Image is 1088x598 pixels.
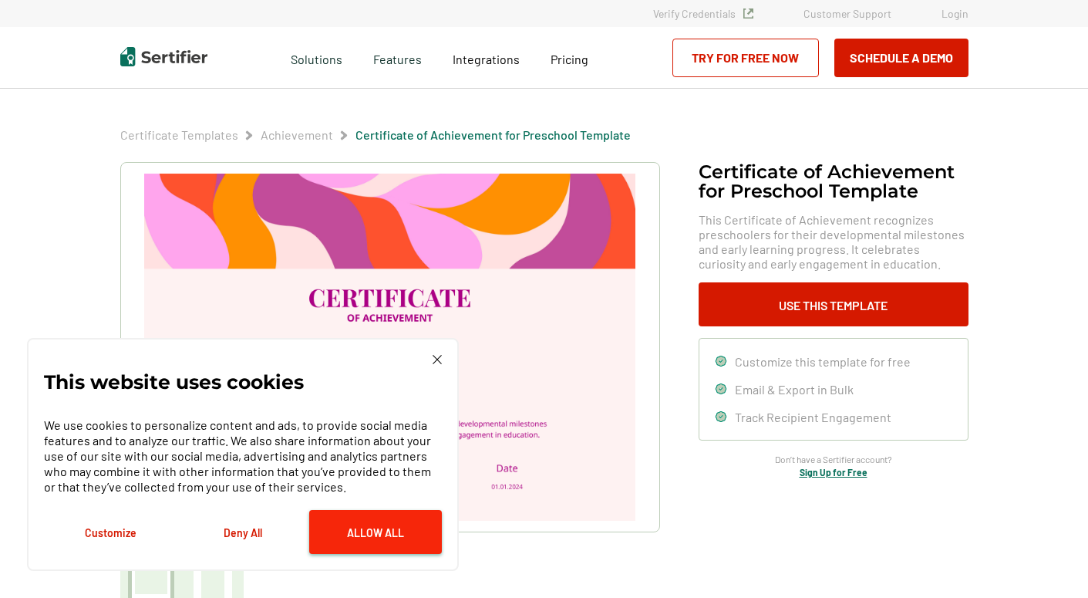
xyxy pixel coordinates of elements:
span: Track Recipient Engagement [735,410,891,424]
span: Features [373,48,422,67]
a: Sign Up for Free [800,467,867,478]
button: Allow All [309,510,442,554]
img: Verified [743,8,753,19]
span: Pricing [551,52,588,66]
a: Customer Support [803,7,891,20]
span: Don’t have a Sertifier account? [775,452,892,467]
button: Deny All [177,510,309,554]
span: Solutions [291,48,342,67]
h1: Certificate of Achievement for Preschool Template [699,162,968,201]
img: Cookie Popup Close [433,355,442,364]
span: Certificate of Achievement for Preschool Template [355,127,631,143]
img: Certificate of Achievement for Preschool Template [144,174,635,521]
div: Breadcrumb [120,127,631,143]
iframe: Chat Widget [1011,524,1088,598]
a: Verify Credentials [653,7,753,20]
button: Schedule a Demo [834,39,968,77]
a: Pricing [551,48,588,67]
span: Email & Export in Bulk [735,382,854,397]
button: Use This Template [699,282,968,326]
span: Certificate Templates [120,127,238,143]
a: Certificate of Achievement for Preschool Template [355,127,631,142]
p: We use cookies to personalize content and ads, to provide social media features and to analyze ou... [44,417,442,495]
a: Integrations [453,48,520,67]
img: Sertifier | Digital Credentialing Platform [120,47,207,66]
span: Achievement [261,127,333,143]
a: Achievement [261,127,333,142]
a: Certificate Templates [120,127,238,142]
span: This Certificate of Achievement recognizes preschoolers for their developmental milestones and ea... [699,212,968,271]
a: Login [941,7,968,20]
button: Customize [44,510,177,554]
a: Try for Free Now [672,39,819,77]
span: Customize this template for free [735,354,911,369]
span: Integrations [453,52,520,66]
p: This website uses cookies [44,374,304,390]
